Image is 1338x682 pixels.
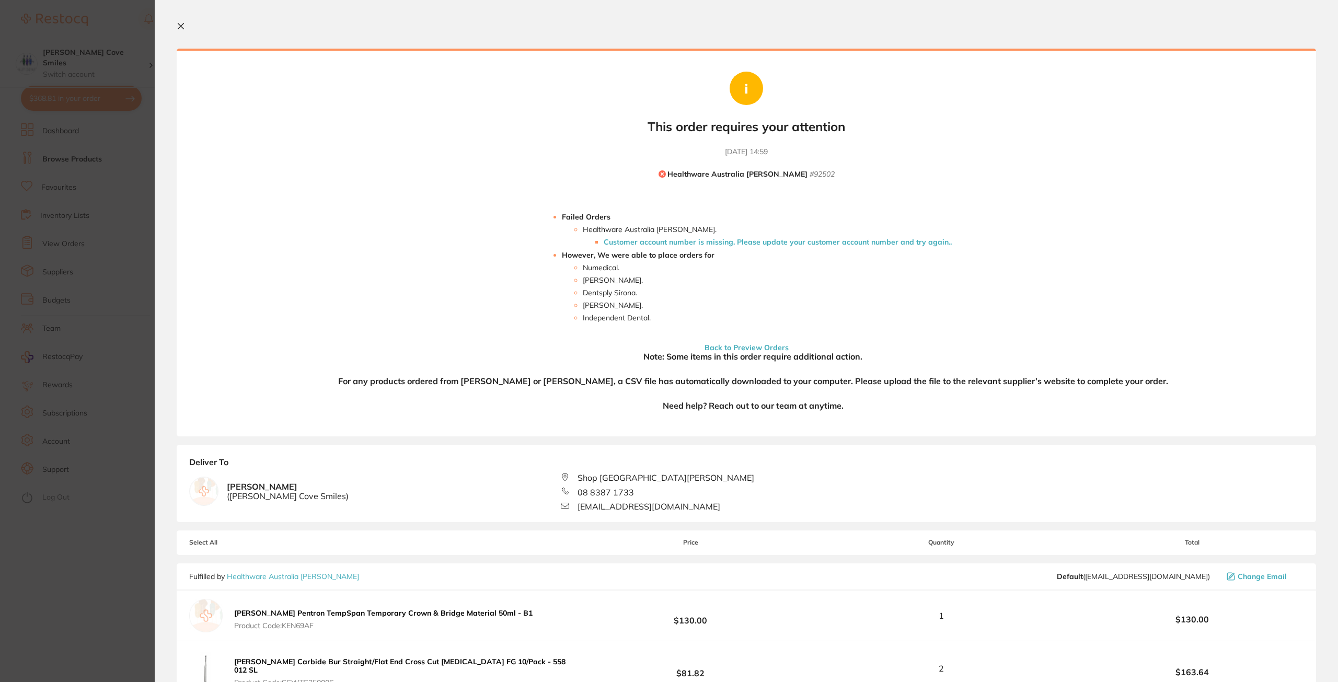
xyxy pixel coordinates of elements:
span: 1 [939,611,944,620]
h4: For any products ordered from [PERSON_NAME] or [PERSON_NAME], a CSV file has automatically downlo... [338,375,1168,388]
b: $130.00 [579,606,802,625]
strong: Failed Orders [562,212,610,222]
h4: Note: Some items in this order require additional action. [643,350,862,364]
img: empty.jpg [189,599,223,632]
b: $130.00 [1081,615,1304,624]
b: This order requires your attention [648,119,845,134]
b: $81.82 [579,659,802,678]
img: empty.jpg [190,477,218,505]
span: Price [579,539,802,546]
span: Quantity [802,539,1081,546]
p: Fulfilled by [189,572,359,581]
button: [PERSON_NAME] Pentron TempSpan Temporary Crown & Bridge Material 50ml - B1 Product Code:KEN69AF [231,608,536,630]
button: Change Email [1224,572,1304,581]
small: # 92502 [810,170,835,179]
span: info@healthwareaustralia.com.au [1057,572,1210,581]
span: Product Code: KEN69AF [234,621,533,630]
b: Healthware Australia [PERSON_NAME] [667,170,808,179]
button: Back to Preview Orders [701,343,792,352]
b: [PERSON_NAME] [227,482,349,501]
a: Healthware Australia [PERSON_NAME] [227,572,359,581]
b: [PERSON_NAME] Pentron TempSpan Temporary Crown & Bridge Material 50ml - B1 [234,608,533,618]
li: [PERSON_NAME] . [583,301,952,309]
b: $163.64 [1081,667,1304,677]
li: Healthware Australia [PERSON_NAME] . [583,225,952,246]
span: 2 [939,664,944,673]
span: ( [PERSON_NAME] Cove Smiles ) [227,491,349,501]
b: [PERSON_NAME] Carbide Bur Straight/Flat End Cross Cut [MEDICAL_DATA] FG 10/Pack - 558 012 SL [234,657,566,675]
li: [PERSON_NAME] . [583,276,952,284]
span: 08 8387 1733 [578,488,634,497]
b: Deliver To [189,457,1304,473]
time: [DATE] 14:59 [725,147,768,157]
span: Select All [189,539,294,546]
span: Total [1081,539,1304,546]
li: Customer account number is missing. Please update your customer account number and try again. . [604,238,952,246]
strong: However, We were able to place orders for [562,250,714,260]
li: Independent Dental . [583,314,952,322]
li: Dentsply Sirona . [583,288,952,297]
span: Shop [GEOGRAPHIC_DATA][PERSON_NAME] [578,473,754,482]
span: [EMAIL_ADDRESS][DOMAIN_NAME] [578,502,720,511]
b: Default [1057,572,1083,581]
li: Numedical . [583,263,952,272]
h4: Need help? Reach out to our team at anytime. [663,399,844,413]
span: Change Email [1238,572,1287,581]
